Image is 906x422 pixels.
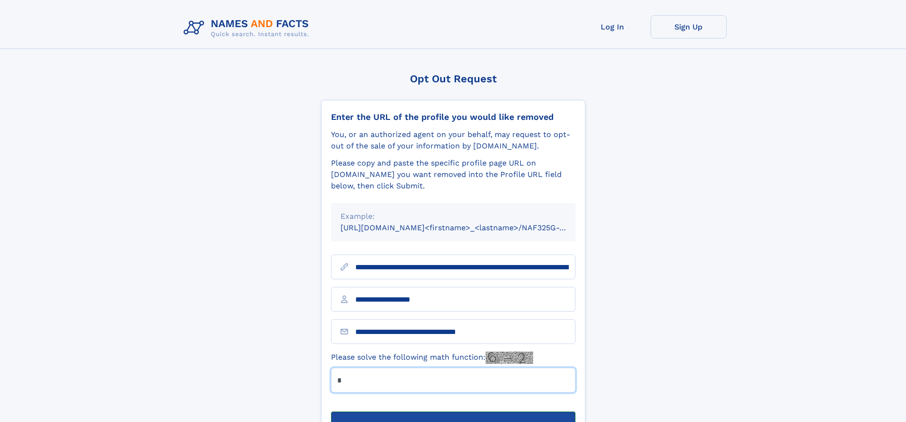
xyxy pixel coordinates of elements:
[180,15,317,41] img: Logo Names and Facts
[341,223,594,232] small: [URL][DOMAIN_NAME]<firstname>_<lastname>/NAF325G-xxxxxxxx
[575,15,651,39] a: Log In
[331,157,575,192] div: Please copy and paste the specific profile page URL on [DOMAIN_NAME] you want removed into the Pr...
[341,211,566,222] div: Example:
[331,112,575,122] div: Enter the URL of the profile you would like removed
[331,129,575,152] div: You, or an authorized agent on your behalf, may request to opt-out of the sale of your informatio...
[651,15,727,39] a: Sign Up
[331,352,533,364] label: Please solve the following math function:
[321,73,585,85] div: Opt Out Request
